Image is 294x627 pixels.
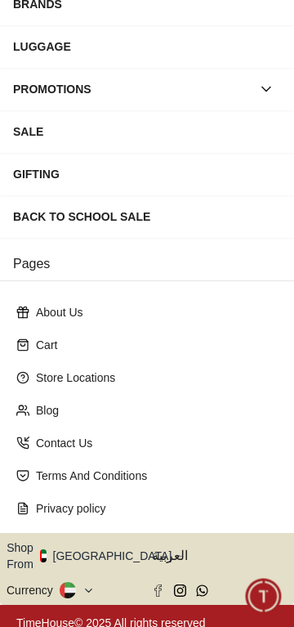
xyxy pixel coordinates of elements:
[36,500,271,517] p: Privacy policy
[36,304,271,320] p: About Us
[13,202,281,231] div: Back To School Sale
[40,549,47,562] img: United Arab Emirates
[196,584,208,597] a: Whatsapp
[174,584,186,597] a: Instagram
[36,402,271,419] p: Blog
[36,435,271,451] p: Contact Us
[152,584,164,597] a: Facebook
[152,546,287,566] span: العربية
[13,32,281,61] div: LUGGAGE
[152,540,287,572] button: العربية
[36,468,271,484] p: Terms And Conditions
[13,159,281,189] div: GIFTING
[13,117,281,146] div: SALE
[7,540,184,572] button: Shop From[GEOGRAPHIC_DATA]
[36,337,271,353] p: Cart
[13,74,252,104] div: PROMOTIONS
[246,579,282,615] div: Chat Widget
[36,369,271,386] p: Store Locations
[7,582,60,598] div: Currency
